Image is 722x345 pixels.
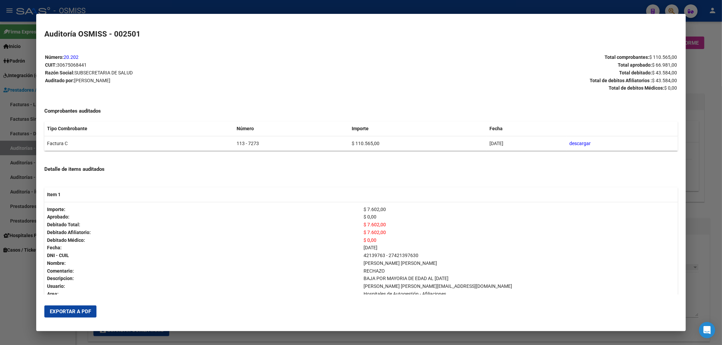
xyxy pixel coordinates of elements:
span: $ 110.565,00 [649,54,677,60]
p: Hospitales de Autogestión - Afiliaciones [364,290,675,298]
span: [PERSON_NAME] [74,78,110,83]
span: $ 66.981,00 [652,62,677,68]
span: Exportar a PDF [50,308,91,315]
p: DNI - CUIL Nombre: [47,252,358,267]
th: Fecha [487,121,567,136]
button: Exportar a PDF [44,305,96,318]
p: Total comprobantes: [362,53,677,61]
p: Razón Social: [45,69,361,77]
td: $ 110.565,00 [349,136,487,151]
p: Auditado por: [45,77,361,85]
td: [DATE] [487,136,567,151]
p: Total de debitos Médicos: [362,84,677,92]
td: Factura C [44,136,234,151]
h4: Comprobantes auditados [44,107,678,115]
p: Total de debitos Afiliatorios : [362,77,677,85]
p: 42139763 - 27421397630 [PERSON_NAME] [PERSON_NAME] [364,252,675,267]
span: $ 7.602,00 [364,222,386,227]
p: $ 7.602,00 [364,206,675,213]
p: Debitado Total: [47,221,358,229]
a: descargar [569,141,591,146]
p: Total debitado: [362,69,677,77]
p: $ 0,00 [364,213,675,221]
span: 30675068441 [57,62,87,68]
h2: Auditoría OSMISS - 002501 [44,28,678,40]
p: BAJA POR MAYORIA DE EDAD AL [DATE] [364,275,675,282]
p: Descripcion: [47,275,358,282]
span: $ 43.584,00 [652,78,677,83]
th: Tipo Combrobante [44,121,234,136]
span: $ 0,00 [664,85,677,91]
p: [PERSON_NAME] [PERSON_NAME][EMAIL_ADDRESS][DOMAIN_NAME] [364,282,675,290]
p: Area: [47,290,358,298]
p: [DATE] [364,244,675,252]
p: Usuario: [47,282,358,290]
p: Total aprobado: [362,61,677,69]
p: Importe: [47,206,358,213]
h4: Detalle de items auditados [44,165,678,173]
p: Número: [45,53,361,61]
div: Open Intercom Messenger [699,322,715,338]
p: RECHAZO [364,267,675,275]
p: Fecha: [47,244,358,252]
span: $ 7.602,00 [364,230,386,235]
p: Debitado Afiliatorio: [47,229,358,236]
th: Importe [349,121,487,136]
p: Comentario: [47,267,358,275]
span: SUBSECRETARIA DE SALUD [74,70,133,75]
p: CUIT: [45,61,361,69]
p: Debitado Médico: [47,236,358,244]
span: $ 43.584,00 [652,70,677,75]
a: 20.202 [64,54,79,60]
th: Número [234,121,349,136]
td: 113 - 7273 [234,136,349,151]
p: Aprobado: [47,213,358,221]
strong: Item 1 [47,192,61,197]
span: $ 0,00 [364,237,377,243]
